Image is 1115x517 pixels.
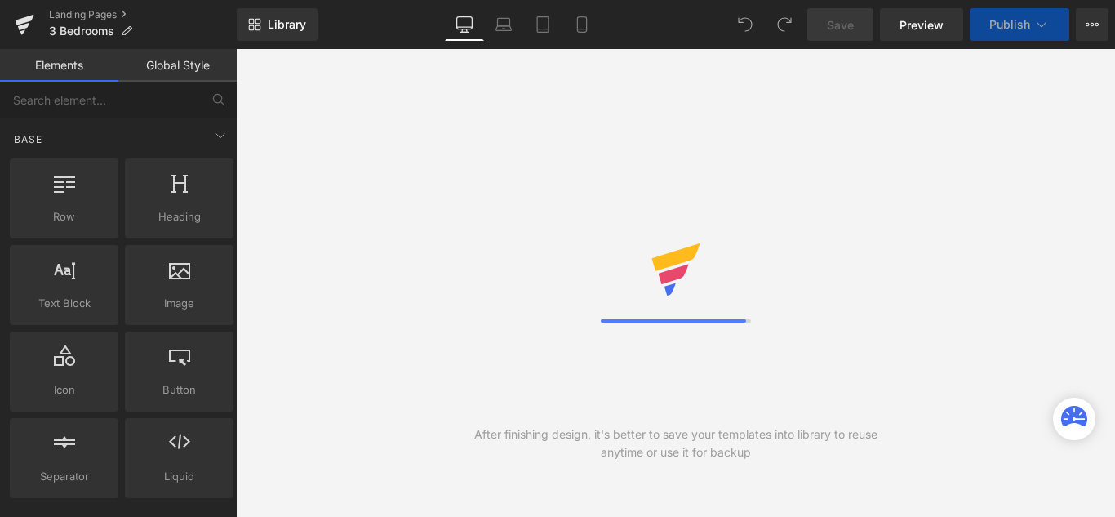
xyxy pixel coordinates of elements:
[768,8,801,41] button: Redo
[49,8,237,21] a: Landing Pages
[130,468,229,485] span: Liquid
[484,8,523,41] a: Laptop
[989,18,1030,31] span: Publish
[118,49,237,82] a: Global Style
[15,468,113,485] span: Separator
[15,208,113,225] span: Row
[523,8,562,41] a: Tablet
[455,426,895,461] div: After finishing design, it's better to save your templates into library to reuse anytime or use i...
[562,8,602,41] a: Mobile
[130,208,229,225] span: Heading
[130,295,229,312] span: Image
[827,16,854,33] span: Save
[12,131,44,147] span: Base
[729,8,762,41] button: Undo
[900,16,944,33] span: Preview
[237,8,318,41] a: New Library
[970,8,1069,41] button: Publish
[130,381,229,399] span: Button
[445,8,484,41] a: Desktop
[1076,8,1108,41] button: More
[268,17,306,32] span: Library
[880,8,963,41] a: Preview
[15,295,113,312] span: Text Block
[49,25,114,38] span: 3 Bedrooms
[15,381,113,399] span: Icon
